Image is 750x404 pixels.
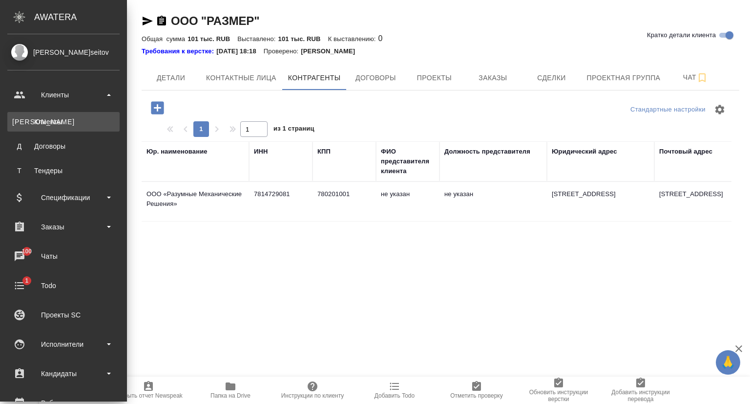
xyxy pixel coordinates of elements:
p: 101 тыс. RUB [278,35,328,43]
div: Клиенты [12,117,115,127]
div: Кандидаты [7,366,120,381]
span: Детали [147,72,194,84]
span: 1 [19,276,34,286]
div: ИНН [254,147,268,157]
button: 🙏 [716,350,740,375]
span: Добавить инструкции перевода [605,389,676,403]
td: не указан [376,184,439,219]
span: Договоры [352,72,399,84]
a: Проекты SC [2,303,125,327]
span: Контактные лица [206,72,276,84]
td: 7814729081 [249,184,312,219]
div: Почтовый адрес [659,147,712,157]
p: Проверено: [264,46,301,56]
div: split button [628,102,708,117]
p: К выставлению: [328,35,378,43]
div: Todo [7,278,120,293]
div: Заказы [7,220,120,234]
div: Тендеры [12,166,115,176]
span: Открыть отчет Newspeak [114,392,183,399]
div: Исполнители [7,337,120,352]
div: КПП [317,147,331,157]
div: Договоры [12,141,115,151]
span: из 1 страниц [273,123,314,137]
span: 100 [16,247,38,256]
div: AWATERA [34,7,127,27]
button: Добавить Todo [354,377,436,404]
span: Чат [672,71,719,84]
span: Настроить таблицу [708,98,731,121]
span: Обновить инструкции верстки [523,389,594,403]
div: Юридический адрес [552,147,617,157]
p: 101 тыс. RUB [187,35,237,43]
button: Добавить контрагента [144,98,171,118]
button: Отметить проверку [436,377,518,404]
span: Заказы [469,72,516,84]
button: Инструкции по клиенту [271,377,354,404]
button: Скопировать ссылку [156,15,167,27]
div: Юр. наименование [146,147,208,157]
a: Требования к верстке: [142,46,216,56]
p: Выставлено: [237,35,278,43]
span: Инструкции по клиенту [281,392,344,399]
button: Открыть отчет Newspeak [107,377,189,404]
div: Нажми, чтобы открыть папку с инструкцией [142,46,216,56]
button: Скопировать ссылку для ЯМессенджера [142,15,153,27]
div: Спецификации [7,190,120,205]
a: ООО "РАЗМЕР" [171,14,259,27]
a: ДДоговоры [7,136,120,156]
button: Папка на Drive [189,377,271,404]
div: ФИО представителя клиента [381,147,435,176]
td: не указан [439,184,547,219]
svg: Подписаться [696,72,708,84]
button: Добавить инструкции перевода [600,377,682,404]
a: ТТендеры [7,161,120,180]
div: Проекты SC [7,308,120,322]
span: Кратко детали клиента [647,30,716,40]
div: 0 [142,33,739,45]
td: [STREET_ADDRESS] [547,184,654,219]
span: Папка на Drive [210,392,250,399]
span: Отметить проверку [450,392,502,399]
div: Клиенты [7,88,120,102]
a: 100Чаты [2,244,125,269]
span: Сделки [528,72,575,84]
span: Добавить Todo [375,392,415,399]
p: [PERSON_NAME] [301,46,362,56]
p: [DATE] 18:18 [216,46,264,56]
button: Обновить инструкции верстки [518,377,600,404]
td: ООО «Разумные Механические Решения» [142,184,249,219]
a: 1Todo [2,273,125,298]
div: [PERSON_NAME]seitov [7,47,120,58]
span: Контрагенты [288,72,341,84]
span: Проекты [411,72,458,84]
div: Чаты [7,249,120,264]
div: Должность представителя [444,147,530,157]
span: Проектная группа [586,72,660,84]
td: 780201001 [312,184,376,219]
p: Общая сумма [142,35,187,43]
span: 🙏 [720,352,736,373]
a: [PERSON_NAME]Клиенты [7,112,120,132]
